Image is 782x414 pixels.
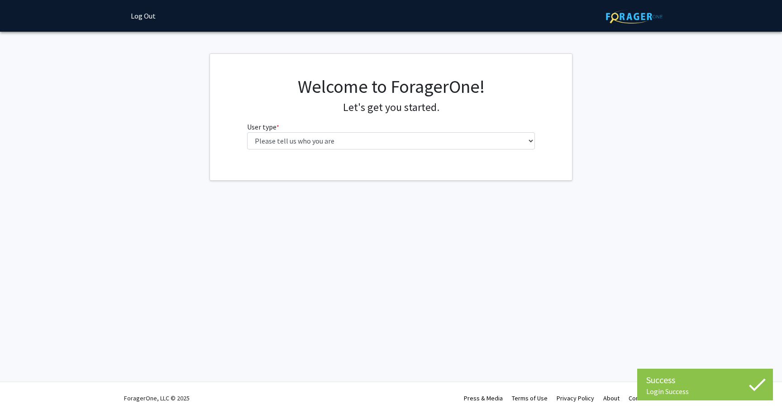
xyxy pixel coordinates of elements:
a: Contact Us [629,394,658,402]
div: Login Success [646,387,764,396]
div: ForagerOne, LLC © 2025 [124,382,190,414]
label: User type [247,121,279,132]
h4: Let's get you started. [247,101,535,114]
img: ForagerOne Logo [606,10,663,24]
a: Privacy Policy [557,394,594,402]
a: Terms of Use [512,394,548,402]
a: About [603,394,620,402]
div: Success [646,373,764,387]
a: Press & Media [464,394,503,402]
h1: Welcome to ForagerOne! [247,76,535,97]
